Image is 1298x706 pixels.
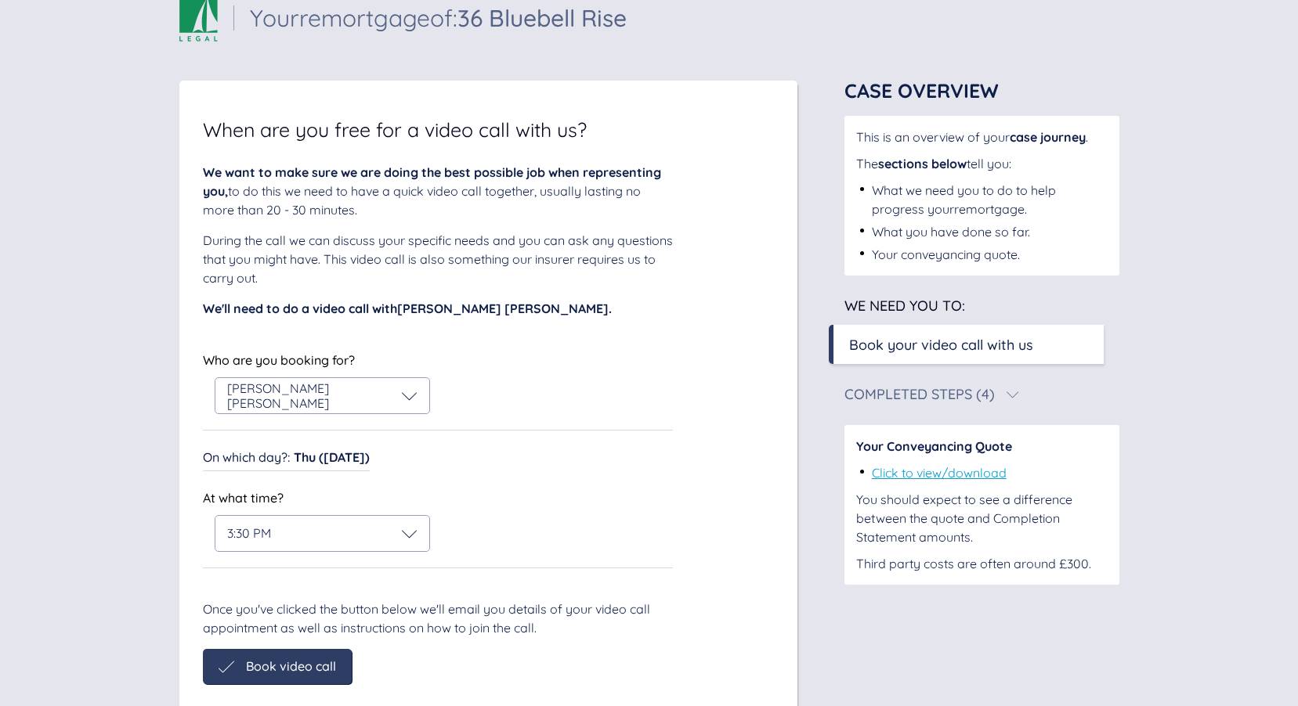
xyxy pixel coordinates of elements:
span: We'll need to do a video call with [PERSON_NAME] [PERSON_NAME] . [203,301,612,316]
span: We want to make sure we are doing the best possible job when representing you, [203,164,661,199]
span: Case Overview [844,78,999,103]
span: When are you free for a video call with us? [203,120,587,139]
div: Third party costs are often around £300. [856,554,1108,573]
span: 3:30 PM [227,525,271,541]
span: Book video call [246,659,336,673]
span: sections below [878,156,967,171]
a: Click to view/download [872,465,1007,481]
div: Once you've clicked the button below we'll email you details of your video call appointment as we... [203,600,673,637]
span: On which day? : [203,449,290,465]
div: Book your video call with us [849,334,1033,355]
span: 36 Bluebell Rise [457,3,627,33]
div: This is an overview of your . [856,128,1108,146]
div: to do this we need to have a quick video call together, usually lasting no more than 20 - 30 minu... [203,163,673,219]
div: The tell you: [856,154,1108,173]
span: [PERSON_NAME] [PERSON_NAME] [227,380,329,410]
div: Completed Steps (4) [844,387,995,402]
div: What you have done so far. [872,222,1030,241]
span: Who are you booking for? [203,352,355,368]
span: Thu ([DATE]) [294,449,370,465]
span: At what time? [203,490,284,506]
div: Your remortgage of: [250,6,627,30]
div: What we need you to do to help progress your remortgage . [872,181,1108,218]
div: During the call we can discuss your specific needs and you can ask any questions that you might h... [203,231,673,287]
span: We need you to: [844,297,965,315]
span: case journey [1010,129,1086,145]
span: Your Conveyancing Quote [856,438,1012,454]
div: Your conveyancing quote. [872,245,1020,264]
div: You should expect to see a difference between the quote and Completion Statement amounts. [856,490,1108,546]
